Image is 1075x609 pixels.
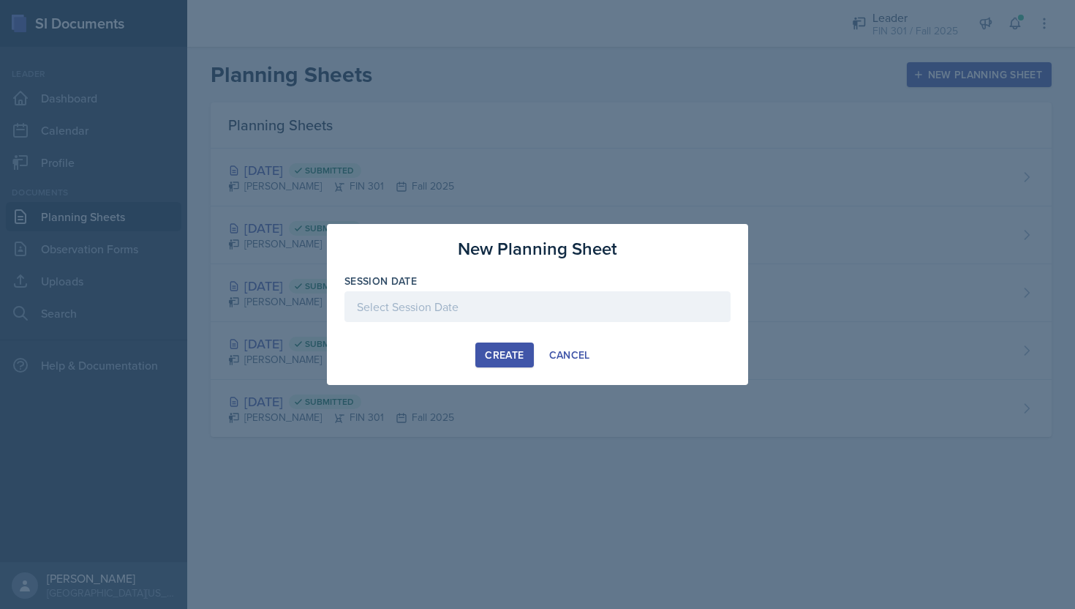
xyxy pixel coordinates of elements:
div: Cancel [549,349,590,361]
h3: New Planning Sheet [458,236,617,262]
button: Create [475,343,533,367]
label: Session Date [344,274,417,288]
div: Create [485,349,524,361]
button: Cancel [540,343,600,367]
